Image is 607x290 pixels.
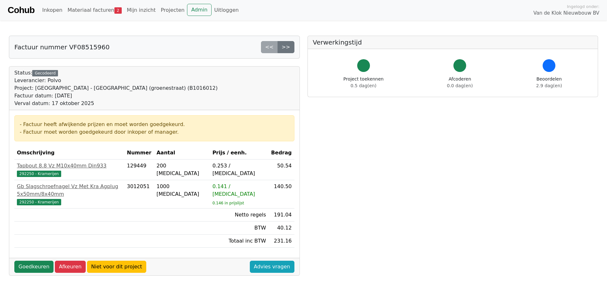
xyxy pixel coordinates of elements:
[20,128,289,136] div: - Factuur moet worden goedgekeurd door inkoper of manager.
[250,261,294,273] a: Advies vragen
[210,235,269,248] td: Totaal inc BTW
[350,83,376,88] span: 0.5 dag(en)
[210,209,269,222] td: Netto regels
[313,39,593,46] h5: Verwerkingstijd
[213,183,266,198] div: 0.141 / [MEDICAL_DATA]
[40,4,65,17] a: Inkopen
[533,10,599,17] span: Van de Klok Nieuwbouw BV
[187,4,212,16] a: Admin
[14,77,218,84] div: Leverancier: Polvo
[14,84,218,92] div: Project: [GEOGRAPHIC_DATA] - [GEOGRAPHIC_DATA] (groenestraat) (B1016012)
[114,7,122,14] span: 2
[212,4,241,17] a: Uitloggen
[278,41,294,53] a: >>
[17,183,122,206] a: Gb Slagschroefnagel Vz Met Kra Agplug 5x50mm/8x40mm292250 - Kramerijen
[17,162,122,170] div: Tapbout 8.8 Vz M10x40mm Din933
[124,180,154,209] td: 3012051
[210,146,269,159] th: Prijs / eenh.
[269,159,294,180] td: 50.54
[210,222,269,235] td: BTW
[32,70,58,76] div: Gecodeerd
[14,100,218,107] div: Verval datum: 17 oktober 2025
[156,162,207,177] div: 200 [MEDICAL_DATA]
[567,4,599,10] span: Ingelogd onder:
[17,162,122,177] a: Tapbout 8.8 Vz M10x40mm Din933292250 - Kramerijen
[447,83,473,88] span: 0.0 dag(en)
[213,162,266,177] div: 0.253 / [MEDICAL_DATA]
[343,76,384,89] div: Project toekennen
[536,83,562,88] span: 2.9 dag(en)
[14,261,54,273] a: Goedkeuren
[14,43,110,51] h5: Factuur nummer VF08515960
[269,235,294,248] td: 231.16
[124,146,154,159] th: Nummer
[14,92,218,100] div: Factuur datum: [DATE]
[213,201,244,205] sub: 0.146 in prijslijst
[17,199,61,205] span: 292250 - Kramerijen
[55,261,86,273] a: Afkeuren
[17,171,61,177] span: 292250 - Kramerijen
[8,3,34,18] a: Cohub
[124,159,154,180] td: 129449
[158,4,187,17] a: Projecten
[17,183,122,198] div: Gb Slagschroefnagel Vz Met Kra Agplug 5x50mm/8x40mm
[269,222,294,235] td: 40.12
[124,4,158,17] a: Mijn inzicht
[269,180,294,209] td: 140.50
[269,209,294,222] td: 191.04
[154,146,210,159] th: Aantal
[536,76,562,89] div: Beoordelen
[65,4,124,17] a: Materiaal facturen2
[269,146,294,159] th: Bedrag
[14,146,124,159] th: Omschrijving
[20,121,289,128] div: - Factuur heeft afwijkende prijzen en moet worden goedgekeurd.
[447,76,473,89] div: Afcoderen
[14,69,218,107] div: Status:
[156,183,207,198] div: 1000 [MEDICAL_DATA]
[87,261,146,273] a: Niet voor dit project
